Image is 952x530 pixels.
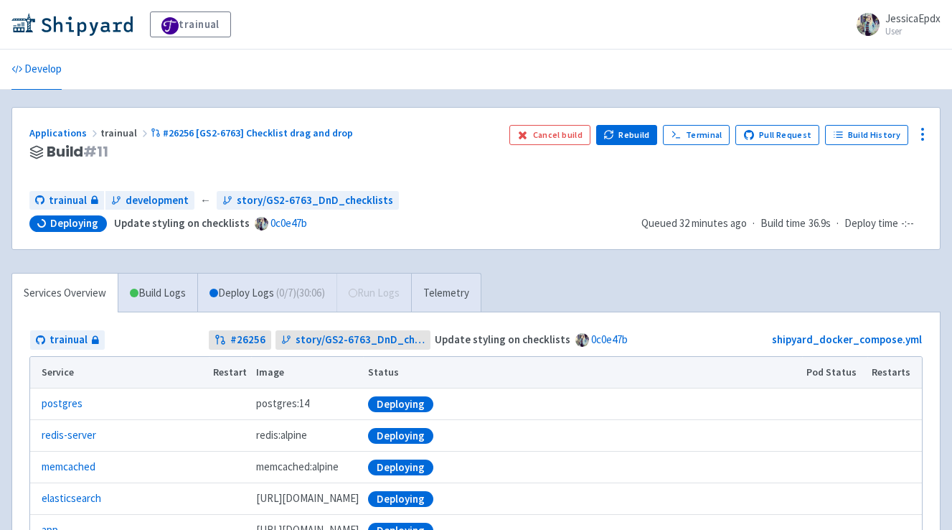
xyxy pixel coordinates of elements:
[217,191,399,210] a: story/GS2-6763_DnD_checklists
[150,11,231,37] a: trainual
[641,216,747,230] span: Queued
[209,357,252,389] th: Restart
[114,216,250,230] strong: Update styling on checklists
[296,332,425,348] span: story/GS2-6763_DnD_checklists
[368,428,433,444] div: Deploying
[509,125,590,145] button: Cancel build
[885,27,941,36] small: User
[256,459,339,475] span: memcached:alpine
[368,396,433,412] div: Deploying
[47,144,108,160] span: Build
[42,396,83,412] a: postgres
[596,125,658,145] button: Rebuild
[256,491,359,507] span: [DOMAIN_NAME][URL]
[42,427,96,444] a: redis-server
[825,125,908,145] a: Build History
[30,330,105,350] a: trainual
[49,192,87,209] span: trainual
[641,215,923,232] div: · ·
[368,491,433,507] div: Deploying
[735,125,819,145] a: Pull Request
[809,215,831,232] span: 36.9s
[270,216,307,230] a: 0c0e47b
[118,274,197,313] a: Build Logs
[435,333,570,346] strong: Update styling on checklists
[276,285,325,302] span: ( 0 / 7 ) (30:06)
[848,13,941,36] a: JessicaEpdx User
[50,216,98,231] span: Deploying
[679,216,747,230] time: 32 minutes ago
[126,192,189,209] span: development
[30,357,209,389] th: Service
[29,126,100,139] a: Applications
[663,125,730,145] a: Terminal
[42,491,101,507] a: elasticsearch
[867,357,922,389] th: Restarts
[12,274,118,313] a: Services Overview
[209,330,271,350] a: #26256
[256,427,307,444] span: redis:alpine
[591,333,628,346] a: 0c0e47b
[256,396,309,412] span: postgres:14
[151,126,355,139] a: #26256 [GS2-6763] Checklist drag and drop
[885,11,941,25] span: JessicaEpdx
[844,215,898,232] span: Deploy time
[802,357,867,389] th: Pod Status
[368,460,433,475] div: Deploying
[230,332,265,348] strong: # 26256
[411,274,481,313] a: Telemetry
[363,357,801,389] th: Status
[100,126,151,139] span: trainual
[772,333,922,346] a: shipyard_docker_compose.yml
[11,50,62,90] a: Develop
[50,332,88,348] span: trainual
[237,192,393,209] span: story/GS2-6763_DnD_checklists
[197,274,336,313] a: Deploy Logs (0/7)(30:06)
[901,215,914,232] span: -:--
[275,330,430,350] a: story/GS2-6763_DnD_checklists
[105,191,194,210] a: development
[29,191,104,210] a: trainual
[42,459,95,475] a: memcached
[83,141,108,162] span: # 11
[11,13,133,36] img: Shipyard logo
[200,192,211,209] span: ←
[760,215,806,232] span: Build time
[251,357,363,389] th: Image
